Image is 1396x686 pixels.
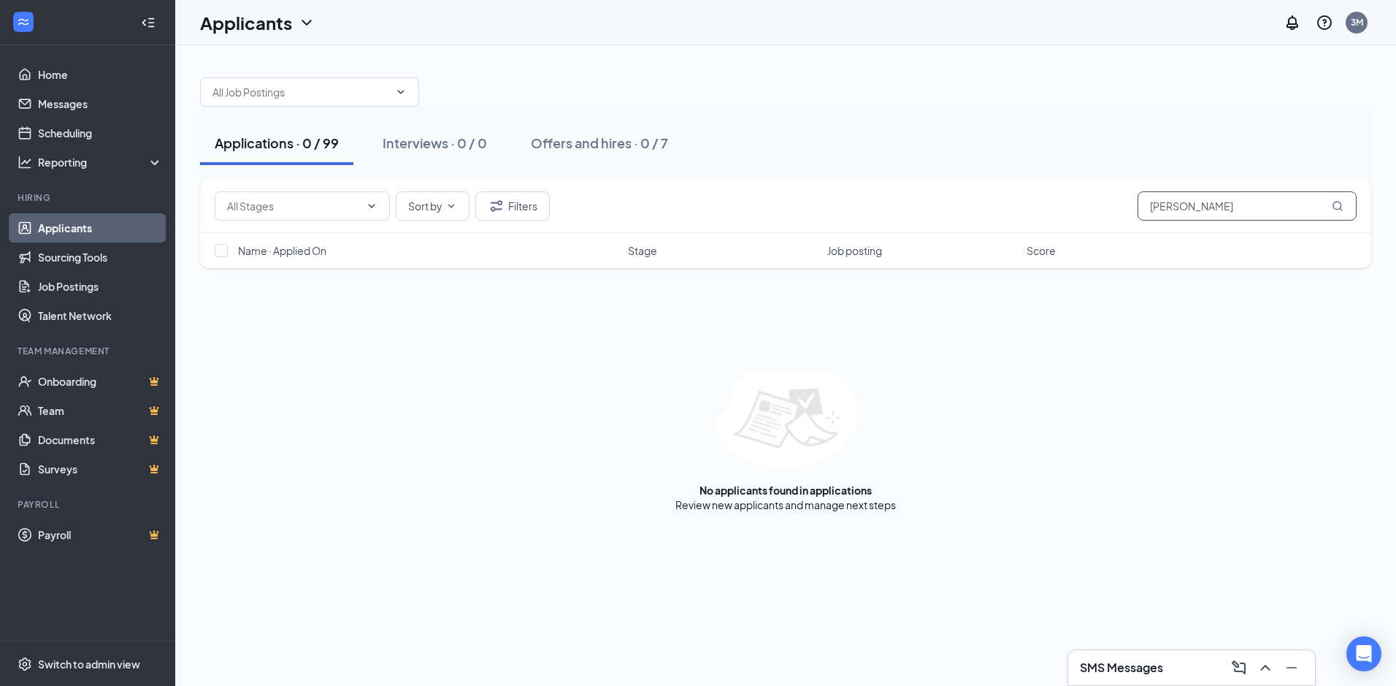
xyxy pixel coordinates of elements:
a: Messages [38,89,163,118]
a: Home [38,60,163,89]
a: Job Postings [38,272,163,301]
div: Offers and hires · 0 / 7 [531,134,668,152]
a: Talent Network [38,301,163,330]
img: empty-state [715,370,857,468]
a: Scheduling [38,118,163,148]
div: Hiring [18,191,160,204]
svg: ChevronUp [1257,659,1274,677]
div: Reporting [38,155,164,169]
svg: ChevronDown [445,200,457,212]
div: Team Management [18,345,160,357]
a: OnboardingCrown [38,367,163,396]
h3: SMS Messages [1080,660,1163,676]
svg: ComposeMessage [1230,659,1248,677]
div: Open Intercom Messenger [1346,636,1381,671]
a: SurveysCrown [38,454,163,484]
button: ComposeMessage [1227,656,1251,679]
span: Job posting [827,243,882,258]
svg: Collapse [141,15,156,30]
span: Name · Applied On [238,243,326,258]
svg: Analysis [18,155,32,169]
svg: ChevronDown [366,200,377,212]
a: PayrollCrown [38,520,163,549]
button: Minimize [1280,656,1303,679]
svg: Filter [488,197,505,215]
button: ChevronUp [1254,656,1277,679]
div: Payroll [18,498,160,511]
svg: Minimize [1283,659,1300,677]
a: Sourcing Tools [38,243,163,272]
input: All Stages [227,198,360,214]
svg: Notifications [1284,14,1301,31]
div: 3M [1351,16,1363,28]
div: Applications · 0 / 99 [215,134,339,152]
a: TeamCrown [38,396,163,425]
a: Applicants [38,213,163,243]
a: DocumentsCrown [38,425,163,454]
svg: QuestionInfo [1316,14,1333,31]
svg: WorkstreamLogo [16,15,31,29]
button: Sort byChevronDown [396,191,469,221]
h1: Applicants [200,10,292,35]
svg: ChevronDown [395,86,407,98]
div: Interviews · 0 / 0 [383,134,487,152]
svg: MagnifyingGlass [1332,200,1343,212]
input: Search in applications [1138,191,1357,221]
span: Sort by [408,201,442,211]
svg: ChevronDown [298,14,315,31]
span: Score [1027,243,1056,258]
span: Stage [628,243,657,258]
div: Switch to admin view [38,657,140,671]
div: Review new applicants and manage next steps [675,498,896,512]
input: All Job Postings [212,84,389,100]
button: Filter Filters [475,191,550,221]
div: No applicants found in applications [699,483,872,498]
svg: Settings [18,657,32,671]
